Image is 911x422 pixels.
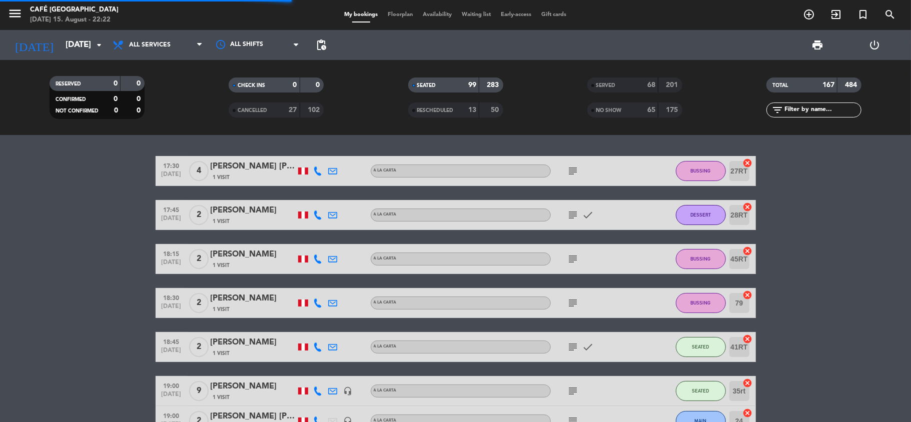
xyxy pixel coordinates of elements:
[159,215,184,226] span: [DATE]
[56,108,99,113] span: NOT CONFIRMED
[30,15,119,25] div: [DATE] 15. August - 22:22
[457,12,496,17] span: Waiting list
[289,106,297,113] strong: 27
[496,12,537,17] span: Early-access
[114,107,118,114] strong: 0
[692,388,709,393] span: SEATED
[308,106,322,113] strong: 102
[468,106,476,113] strong: 13
[676,161,726,181] button: BUSSING
[56,97,86,102] span: CONFIRMED
[159,159,184,171] span: 17:30
[374,168,397,172] span: A la carta
[213,217,230,225] span: 1 Visit
[690,212,711,217] span: DESSERT
[743,408,753,418] i: cancel
[691,300,711,305] span: BUSSING
[8,34,61,56] i: [DATE]
[159,347,184,358] span: [DATE]
[159,335,184,347] span: 18:45
[567,385,579,397] i: subject
[692,344,709,349] span: SEATED
[743,378,753,388] i: cancel
[30,5,119,15] div: Café [GEOGRAPHIC_DATA]
[567,297,579,309] i: subject
[93,39,105,51] i: arrow_drop_down
[596,108,622,113] span: NO SHOW
[691,168,711,173] span: BUSSING
[211,336,296,349] div: [PERSON_NAME]
[159,247,184,259] span: 18:15
[468,81,476,88] strong: 99
[315,39,327,51] span: pending_actions
[159,409,184,421] span: 19:00
[666,81,680,88] strong: 201
[772,83,788,88] span: TOTAL
[845,81,859,88] strong: 484
[582,341,594,353] i: check
[189,293,209,313] span: 2
[114,80,118,87] strong: 0
[137,95,143,102] strong: 0
[211,248,296,261] div: [PERSON_NAME]
[293,81,297,88] strong: 0
[213,305,230,313] span: 1 Visit
[582,209,594,221] i: check
[803,8,815,20] i: add_circle_outline
[676,249,726,269] button: BUSSING
[676,205,726,225] button: DESSERT
[159,259,184,270] span: [DATE]
[676,337,726,357] button: SEATED
[159,203,184,215] span: 17:45
[383,12,418,17] span: Floorplan
[159,379,184,391] span: 19:00
[211,292,296,305] div: [PERSON_NAME]
[417,83,436,88] span: SEATED
[340,12,383,17] span: My bookings
[647,106,655,113] strong: 65
[159,391,184,402] span: [DATE]
[647,81,655,88] strong: 68
[743,334,753,344] i: cancel
[487,81,501,88] strong: 283
[213,261,230,269] span: 1 Visit
[189,381,209,401] span: 9
[56,81,81,86] span: RESERVED
[771,104,783,116] i: filter_list
[857,8,869,20] i: turned_in_not
[374,388,397,392] span: A la carta
[743,290,753,300] i: cancel
[567,341,579,353] i: subject
[491,106,501,113] strong: 50
[743,158,753,168] i: cancel
[211,204,296,217] div: [PERSON_NAME]
[417,108,454,113] span: RESCHEDULED
[811,39,823,51] span: print
[213,349,230,357] span: 1 Visit
[8,6,23,21] i: menu
[137,80,143,87] strong: 0
[238,83,265,88] span: CHECK INS
[567,165,579,177] i: subject
[213,173,230,181] span: 1 Visit
[137,107,143,114] strong: 0
[189,249,209,269] span: 2
[213,393,230,401] span: 1 Visit
[159,291,184,303] span: 18:30
[238,108,267,113] span: CANCELLED
[743,246,753,256] i: cancel
[537,12,572,17] span: Gift cards
[596,83,616,88] span: SERVED
[189,205,209,225] span: 2
[374,300,397,304] span: A la carta
[830,8,842,20] i: exit_to_app
[691,256,711,261] span: BUSSING
[884,8,896,20] i: search
[676,293,726,313] button: BUSSING
[129,41,171,48] span: All services
[822,81,834,88] strong: 167
[344,386,353,395] i: headset_mic
[374,344,397,348] span: A la carta
[869,39,881,51] i: power_settings_new
[159,171,184,182] span: [DATE]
